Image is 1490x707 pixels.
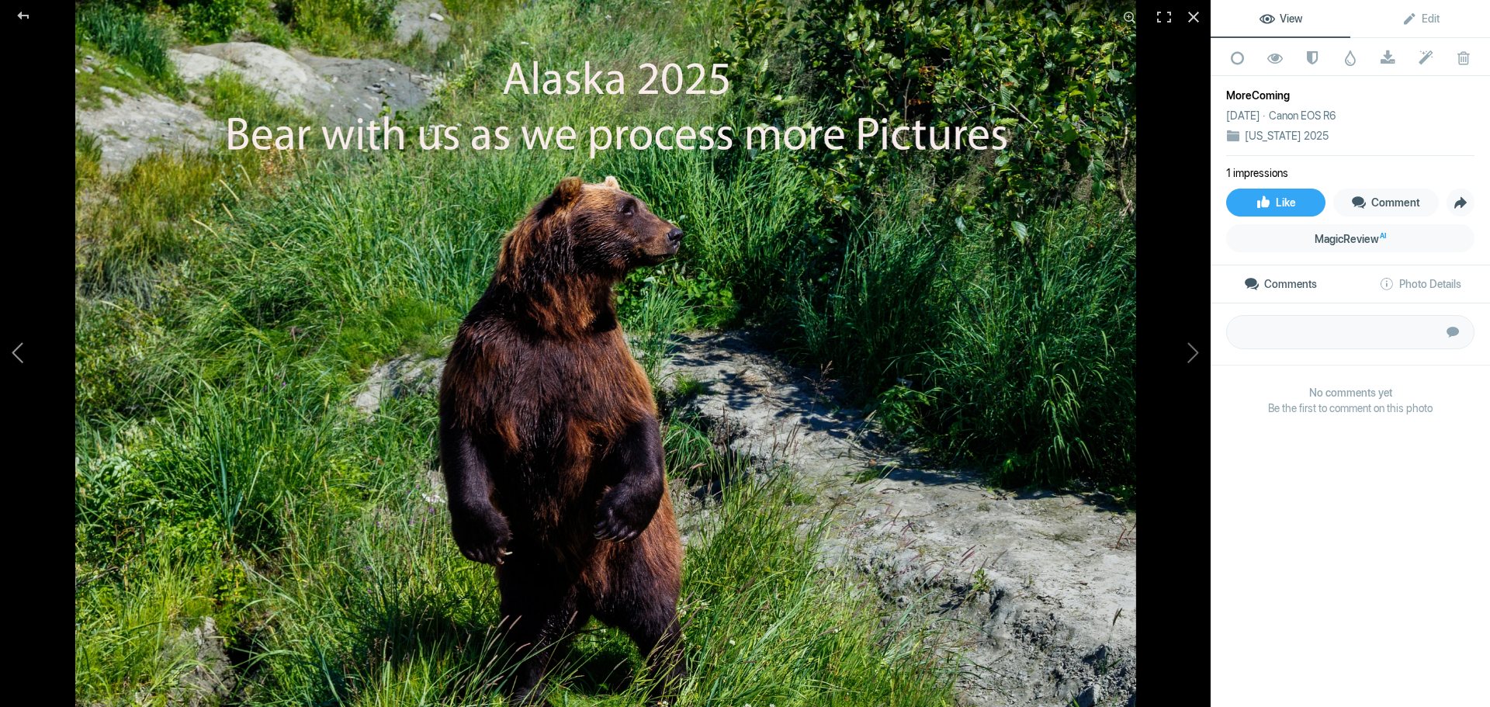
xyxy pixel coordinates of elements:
[1226,224,1474,252] a: MagicReviewAI
[1226,165,1288,181] li: 1 impressions
[1447,189,1474,216] span: Share
[1226,400,1474,416] span: Be the first to comment on this photo
[1244,278,1317,290] span: Comments
[1333,189,1440,217] a: Comment
[1245,130,1329,142] a: [US_STATE] 2025
[1436,315,1470,349] button: Submit
[1351,196,1420,209] span: Comment
[1350,265,1490,303] a: Photo Details
[1256,196,1296,209] span: Like
[1402,12,1440,25] span: Edit
[1269,108,1336,123] div: Canon EOS R6
[1447,189,1474,217] a: Share
[1094,227,1211,481] button: Next (arrow right)
[1380,228,1386,244] sup: AI
[1379,278,1461,290] span: Photo Details
[1211,265,1350,303] a: Comments
[1226,385,1474,400] b: No comments yet
[1226,88,1474,103] div: MoreComing
[1226,108,1269,123] div: [DATE]
[1226,189,1325,217] a: Like
[1315,233,1386,245] span: MagicReview
[1260,12,1302,25] span: View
